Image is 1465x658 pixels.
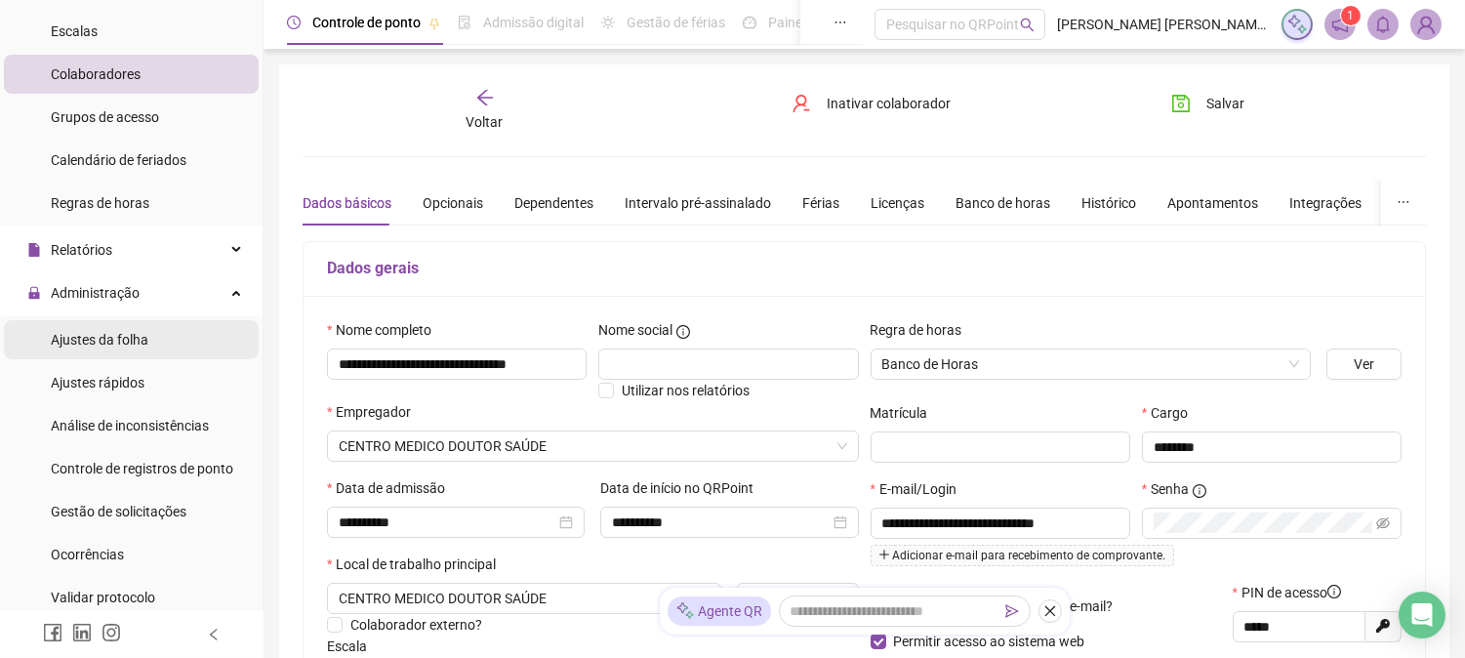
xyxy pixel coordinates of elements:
span: Controle de registros de ponto [51,461,233,476]
span: eye-invisible [1376,516,1390,530]
label: Cargo [1142,402,1200,424]
span: Grupos de acesso [51,109,159,125]
span: Escalas [51,23,98,39]
label: Data de início no QRPoint [600,477,766,499]
span: Gestão de solicitações [51,504,186,519]
label: Matrícula [871,402,941,424]
span: send [1005,604,1019,618]
label: E-mail/Login [871,478,969,500]
button: Ver [1326,349,1402,380]
div: Agente QR [668,596,771,626]
div: Licenças [871,192,924,214]
label: Regra de horas [871,319,975,341]
div: Open Intercom Messenger [1399,592,1445,638]
span: lock [27,286,41,300]
img: 65746 [1411,10,1441,39]
div: Opcionais [423,192,483,214]
div: Dados básicos [303,192,391,214]
span: search [1020,18,1035,32]
span: Ajustes da folha [51,332,148,348]
span: facebook [43,623,62,642]
button: ellipsis [1381,181,1426,226]
div: Dependentes [514,192,593,214]
span: Regras de horas [51,195,149,211]
span: clock-circle [287,16,301,29]
div: Intervalo pré-assinalado [625,192,771,214]
img: sparkle-icon.fc2bf0ac1784a2077858766a79e2daf3.svg [675,601,695,622]
span: arrow-left [475,88,495,107]
span: Colaborador externo? [350,617,482,633]
label: Nome completo [327,319,444,341]
span: Ocorrências [51,547,124,562]
span: file [27,243,41,257]
div: Férias [802,192,839,214]
span: Adicionar e-mail para recebimento de comprovante. [871,545,1174,566]
span: Banco de Horas [882,350,1299,379]
span: close [1043,604,1057,618]
span: Salvar [1206,93,1244,114]
span: Calendário de feriados [51,152,186,168]
div: Histórico [1081,192,1136,214]
span: Admissão digital [483,15,584,30]
label: Local de trabalho principal [327,554,509,575]
span: Ver [1354,353,1374,375]
button: Salvar [1157,88,1259,119]
span: left [207,628,221,641]
span: 1 [1348,9,1355,22]
span: Relatórios [51,242,112,258]
span: ellipsis [834,16,847,29]
label: Empregador [327,401,424,423]
span: Painel do DP [768,15,844,30]
span: Utilizar nos relatórios [622,383,750,398]
span: Permitir acesso ao sistema web [894,634,1085,649]
span: instagram [102,623,121,642]
span: linkedin [72,623,92,642]
span: dashboard [743,16,756,29]
span: [PERSON_NAME] [PERSON_NAME] - CENTRO MEDICO DR SAUDE LTDA [1057,14,1270,35]
span: PIN de acesso [1241,582,1341,603]
span: sun [601,16,615,29]
span: pushpin [428,18,440,29]
div: Integrações [1289,192,1362,214]
span: user-delete [792,94,811,113]
label: Data de admissão [327,477,458,499]
span: info-circle [676,325,690,339]
h5: Dados gerais [327,257,1402,280]
span: Voltar [467,114,504,130]
span: Nome social [598,319,672,341]
span: Ajustes rápidos [51,375,144,391]
span: notification [1331,16,1349,33]
span: info-circle [1327,585,1341,598]
img: sparkle-icon.fc2bf0ac1784a2077858766a79e2daf3.svg [1286,14,1308,35]
span: Gestão de férias [627,15,725,30]
span: CENTRO MEDICO DOUTOR SAÚDE [339,432,847,461]
span: plus [878,549,890,560]
span: bell [1374,16,1392,33]
span: ellipsis [1397,195,1410,209]
span: Controle de ponto [312,15,421,30]
span: info-circle [1193,484,1206,498]
span: AV GETULIO VARGAS, 792, ED. ICONE TOWER [339,584,710,613]
label: Escala [327,636,380,657]
button: Criar [737,583,858,614]
span: Administração [51,285,140,301]
div: Apontamentos [1167,192,1258,214]
button: Inativar colaborador [777,88,965,119]
span: Inativar colaborador [827,93,951,114]
sup: 1 [1341,6,1361,25]
span: Senha [1151,478,1189,500]
span: Validar protocolo [51,590,155,605]
span: save [1171,94,1191,113]
span: Análise de inconsistências [51,418,209,433]
span: file-done [458,16,471,29]
div: Banco de horas [956,192,1050,214]
span: Colaboradores [51,66,141,82]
